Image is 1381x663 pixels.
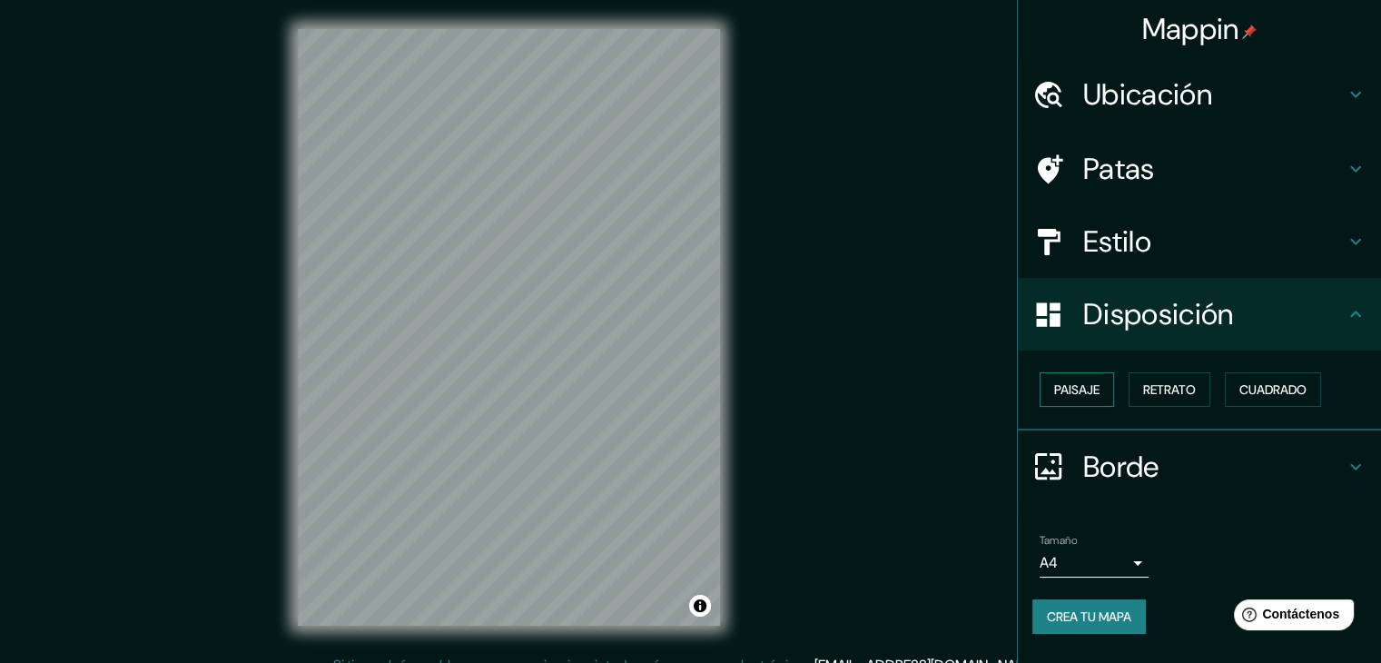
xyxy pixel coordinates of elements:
[1018,58,1381,131] div: Ubicación
[1032,599,1146,634] button: Crea tu mapa
[298,29,720,626] canvas: Mapa
[1083,295,1233,333] font: Disposición
[1018,278,1381,351] div: Disposición
[1040,549,1149,578] div: A4
[1018,430,1381,503] div: Borde
[1040,372,1114,407] button: Paisaje
[1083,75,1212,114] font: Ubicación
[1143,381,1196,398] font: Retrato
[1225,372,1321,407] button: Cuadrado
[1129,372,1210,407] button: Retrato
[1142,10,1239,48] font: Mappin
[1040,553,1058,572] font: A4
[1018,205,1381,278] div: Estilo
[1047,609,1131,625] font: Crea tu mapa
[1018,133,1381,205] div: Patas
[1040,533,1077,548] font: Tamaño
[1083,448,1159,486] font: Borde
[1219,592,1361,643] iframe: Lanzador de widgets de ayuda
[1083,150,1155,188] font: Patas
[1242,25,1257,39] img: pin-icon.png
[689,595,711,617] button: Activar o desactivar atribución
[1239,381,1307,398] font: Cuadrado
[1083,223,1151,261] font: Estilo
[1054,381,1100,398] font: Paisaje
